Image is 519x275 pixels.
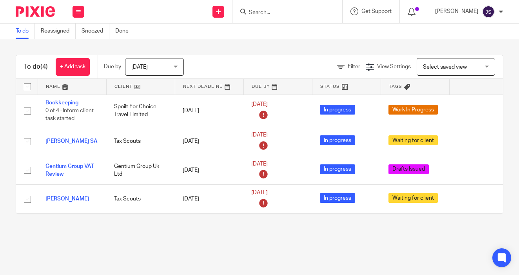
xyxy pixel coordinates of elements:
span: [DATE] [251,161,268,167]
h1: To do [24,63,48,71]
a: To do [16,24,35,39]
span: Select saved view [423,64,467,70]
td: [DATE] [175,127,243,156]
span: In progress [320,164,355,174]
span: In progress [320,135,355,145]
p: Due by [104,63,121,71]
td: Gentium Group Uk Ltd [106,156,175,185]
span: Tags [389,84,402,89]
span: [DATE] [251,132,268,138]
img: Pixie [16,6,55,17]
span: [DATE] [251,190,268,195]
td: [DATE] [175,95,243,127]
td: Tax Scouts [106,185,175,213]
td: [DATE] [175,185,243,213]
a: + Add task [56,58,90,76]
p: [PERSON_NAME] [435,7,478,15]
a: Reassigned [41,24,76,39]
a: Bookkeeping [45,100,78,106]
span: Drafts Issued [388,164,429,174]
span: In progress [320,193,355,203]
a: [PERSON_NAME] SA [45,138,98,144]
span: View Settings [377,64,411,69]
input: Search [248,9,319,16]
span: (4) [40,64,48,70]
a: Gentium Group VAT Review [45,164,94,177]
span: [DATE] [131,64,148,70]
a: [PERSON_NAME] [45,196,89,202]
img: svg%3E [482,5,495,18]
td: Tax Scouts [106,127,175,156]
td: [DATE] [175,156,243,185]
span: In progress [320,105,355,115]
span: Waiting for client [388,135,438,145]
span: 0 of 4 · Inform client task started [45,108,94,122]
span: Waiting for client [388,193,438,203]
span: Get Support [361,9,392,14]
span: [DATE] [251,102,268,107]
span: Filter [348,64,360,69]
td: Spoilt For Choice Travel Limited [106,95,175,127]
a: Done [115,24,134,39]
span: Work In Progress [388,105,438,115]
a: Snoozed [82,24,109,39]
